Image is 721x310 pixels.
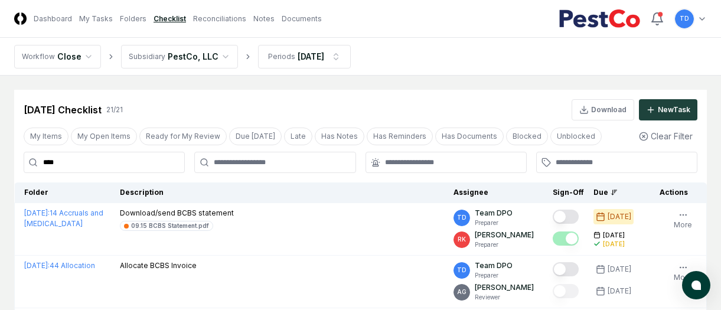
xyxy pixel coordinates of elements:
[593,187,641,198] div: Due
[506,128,548,145] button: Blocked
[634,125,697,147] button: Clear Filter
[475,260,513,271] p: Team DPO
[268,51,295,62] div: Periods
[120,221,213,231] a: 09.15 BCBS Statement.pdf
[139,128,227,145] button: Ready for My Review
[14,12,27,25] img: Logo
[671,260,694,285] button: More
[24,208,103,228] a: [DATE]:14 Accruals and [MEDICAL_DATA]
[475,240,534,249] p: Preparer
[572,99,634,120] button: Download
[79,14,113,24] a: My Tasks
[120,14,146,24] a: Folders
[24,261,95,270] a: [DATE]:44 Allocation
[548,182,589,203] th: Sign-Off
[120,208,234,218] p: Download/send BCBS statement
[193,14,246,24] a: Reconciliations
[24,261,50,270] span: [DATE] :
[608,264,631,275] div: [DATE]
[553,231,579,246] button: Mark complete
[550,128,602,145] button: Unblocked
[129,51,165,62] div: Subsidiary
[553,284,579,298] button: Mark complete
[608,211,631,222] div: [DATE]
[131,221,209,230] div: 09.15 BCBS Statement.pdf
[120,260,197,271] p: Allocate BCBS Invoice
[682,271,710,299] button: atlas-launcher
[457,213,466,222] span: TD
[34,14,72,24] a: Dashboard
[367,128,433,145] button: Has Reminders
[457,288,466,296] span: AG
[282,14,322,24] a: Documents
[449,182,548,203] th: Assignee
[229,128,282,145] button: Due Today
[603,231,625,240] span: [DATE]
[14,45,351,68] nav: breadcrumb
[253,14,275,24] a: Notes
[435,128,504,145] button: Has Documents
[115,182,449,203] th: Description
[22,51,55,62] div: Workflow
[457,266,466,275] span: TD
[603,240,625,249] div: [DATE]
[15,182,115,203] th: Folder
[671,208,694,233] button: More
[608,286,631,296] div: [DATE]
[475,271,513,280] p: Preparer
[674,8,695,30] button: TD
[24,103,102,117] div: [DATE] Checklist
[639,99,697,120] button: NewTask
[258,45,351,68] button: Periods[DATE]
[553,210,579,224] button: Mark complete
[553,262,579,276] button: Mark complete
[680,14,689,23] span: TD
[458,235,466,244] span: RK
[475,282,534,293] p: [PERSON_NAME]
[298,50,324,63] div: [DATE]
[24,208,50,217] span: [DATE] :
[559,9,641,28] img: PestCo logo
[154,14,186,24] a: Checklist
[475,218,513,227] p: Preparer
[315,128,364,145] button: Has Notes
[71,128,137,145] button: My Open Items
[650,187,697,198] div: Actions
[475,230,534,240] p: [PERSON_NAME]
[106,105,123,115] div: 21 / 21
[284,128,312,145] button: Late
[658,105,690,115] div: New Task
[24,128,68,145] button: My Items
[475,208,513,218] p: Team DPO
[475,293,534,302] p: Reviewer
